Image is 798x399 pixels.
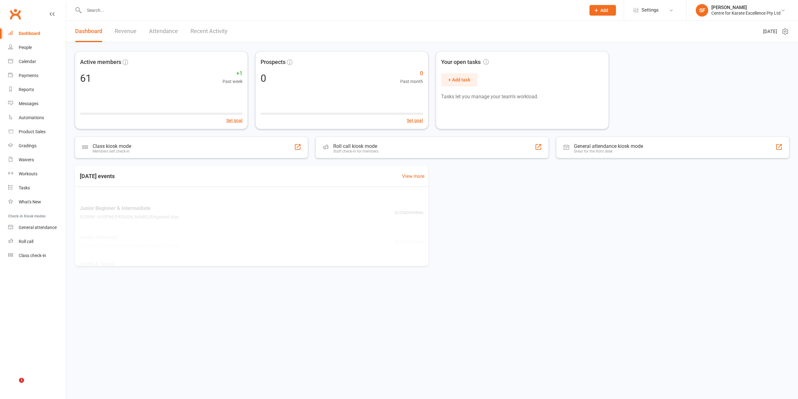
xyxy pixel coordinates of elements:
[80,58,121,67] span: Active members
[574,149,643,153] div: Great for the front desk
[19,31,40,36] div: Dashboard
[600,8,608,13] span: Add
[223,78,243,85] span: Past week
[400,69,423,78] span: 0
[80,73,91,83] div: 61
[8,41,66,55] a: People
[80,260,179,268] span: Adults & Teens
[19,225,57,230] div: General attendance
[8,97,66,111] a: Messages
[19,45,32,50] div: People
[574,143,643,149] div: General attendance kiosk mode
[226,117,243,124] button: Set goal
[407,117,423,124] button: Set goal
[8,125,66,139] a: Product Sales
[8,111,66,125] a: Automations
[395,265,423,271] span: 0 / 25 attendees
[82,6,581,15] input: Search...
[19,87,34,92] div: Reports
[261,73,266,83] div: 0
[19,199,41,204] div: What's New
[19,171,37,176] div: Workouts
[19,101,38,106] div: Messages
[19,129,46,134] div: Product Sales
[115,21,137,42] a: Revenue
[19,378,24,383] span: 1
[8,249,66,263] a: Class kiosk mode
[333,143,378,149] div: Roll call kiosk mode
[223,69,243,78] span: +1
[19,59,36,64] div: Calendar
[8,195,66,209] a: What's New
[8,153,66,167] a: Waivers
[19,143,36,148] div: Gradings
[441,73,478,86] button: + Add task
[395,209,423,216] span: 0 / 20 attendees
[589,5,616,16] button: Add
[395,238,423,245] span: 0 / 20 attendees
[149,21,178,42] a: Attendance
[19,239,33,244] div: Roll call
[402,173,425,180] a: View more
[8,139,66,153] a: Gradings
[7,6,23,22] a: Clubworx
[93,149,131,153] div: Members self check-in
[441,93,603,101] p: Tasks let you manage your team's workload.
[8,83,66,97] a: Reports
[75,171,120,182] h3: [DATE] events
[400,78,423,85] span: Past month
[93,143,131,149] div: Class kiosk mode
[333,149,378,153] div: Staff check-in for members
[642,3,659,17] span: Settings
[8,55,66,69] a: Calendar
[19,115,44,120] div: Automations
[19,253,46,258] div: Class check-in
[711,10,781,16] div: Centre for Karate Excellence Pty Ltd
[80,204,179,212] span: Junior Beginner & Intermediate
[80,243,179,250] span: 6:20PM - 7:20PM | [PERSON_NAME] | Ringwood dojo
[8,27,66,41] a: Dashboard
[441,58,489,67] span: Your open tasks
[80,213,179,220] span: 5:20PM - 6:05PM | [PERSON_NAME] | Ringwood dojo
[19,157,34,162] div: Waivers
[190,21,228,42] a: Recent Activity
[696,4,708,17] div: SF
[711,5,781,10] div: [PERSON_NAME]
[6,378,21,393] iframe: Intercom live chat
[763,28,777,35] span: [DATE]
[8,221,66,235] a: General attendance kiosk mode
[8,69,66,83] a: Payments
[8,181,66,195] a: Tasks
[75,21,102,42] a: Dashboard
[80,233,179,241] span: Junior Advanced
[8,235,66,249] a: Roll call
[8,167,66,181] a: Workouts
[19,73,38,78] div: Payments
[261,58,286,67] span: Prospects
[19,185,30,190] div: Tasks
